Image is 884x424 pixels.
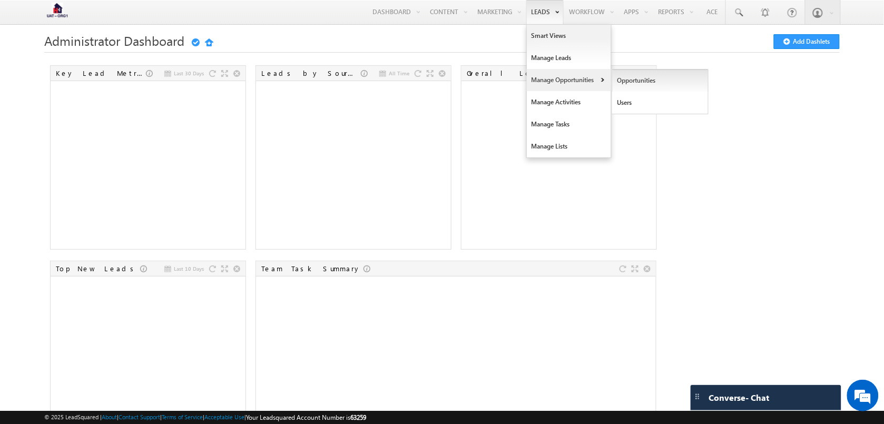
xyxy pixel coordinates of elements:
span: Last 10 Days [174,264,204,273]
span: Administrator Dashboard [44,32,184,49]
a: Smart Views [527,25,611,47]
div: Leave a message [55,55,177,69]
a: Manage Lists [527,135,611,157]
a: Acceptable Use [204,413,244,420]
span: © 2025 LeadSquared | | | | | [44,412,366,422]
a: Manage Activities [527,91,611,113]
span: Your Leadsquared Account Number is [246,413,366,421]
textarea: Type your message and click 'Submit' [14,97,192,315]
span: Last 30 Days [174,68,204,78]
span: Converse - Chat [709,393,770,402]
a: About [102,413,117,420]
a: Manage Tasks [527,113,611,135]
div: Key Lead Metrics [56,68,146,78]
div: Minimize live chat window [173,5,198,31]
a: Opportunities [612,70,709,92]
div: Overall Lead Funnel [467,68,595,78]
a: Users [612,92,709,114]
div: Top New Leads [56,264,140,273]
img: d_60004797649_company_0_60004797649 [18,55,44,69]
div: Leads by Sources [261,68,361,78]
img: carter-drag [693,392,702,401]
a: Manage Opportunities [527,69,611,91]
span: 63259 [350,413,366,421]
a: Contact Support [119,413,160,420]
span: All Time [389,68,409,78]
div: Team Task Summary [261,264,364,273]
button: Add Dashlets [774,34,840,49]
em: Submit [154,324,191,339]
a: Manage Leads [527,47,611,69]
a: Terms of Service [162,413,203,420]
img: Custom Logo [44,3,71,21]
